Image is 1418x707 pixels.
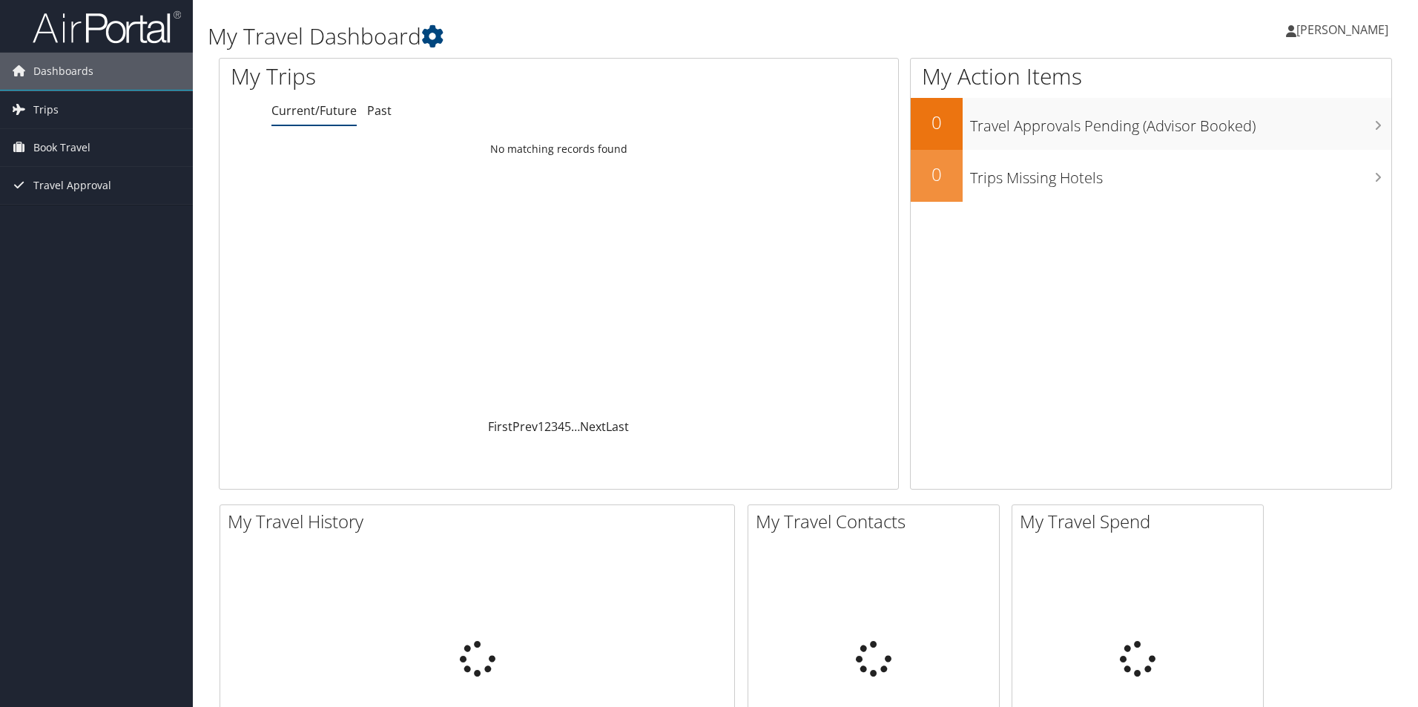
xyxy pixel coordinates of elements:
[911,61,1391,92] h1: My Action Items
[580,418,606,435] a: Next
[544,418,551,435] a: 2
[208,21,1005,52] h1: My Travel Dashboard
[33,91,59,128] span: Trips
[488,418,512,435] a: First
[551,418,558,435] a: 3
[564,418,571,435] a: 5
[231,61,604,92] h1: My Trips
[33,53,93,90] span: Dashboards
[911,110,963,135] h2: 0
[33,167,111,204] span: Travel Approval
[911,150,1391,202] a: 0Trips Missing Hotels
[1286,7,1403,52] a: [PERSON_NAME]
[911,98,1391,150] a: 0Travel Approvals Pending (Advisor Booked)
[538,418,544,435] a: 1
[1296,22,1388,38] span: [PERSON_NAME]
[970,160,1391,188] h3: Trips Missing Hotels
[220,136,898,162] td: No matching records found
[512,418,538,435] a: Prev
[571,418,580,435] span: …
[606,418,629,435] a: Last
[367,102,392,119] a: Past
[911,162,963,187] h2: 0
[1020,509,1263,534] h2: My Travel Spend
[558,418,564,435] a: 4
[271,102,357,119] a: Current/Future
[970,108,1391,137] h3: Travel Approvals Pending (Advisor Booked)
[33,10,181,45] img: airportal-logo.png
[33,129,90,166] span: Book Travel
[228,509,734,534] h2: My Travel History
[756,509,999,534] h2: My Travel Contacts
